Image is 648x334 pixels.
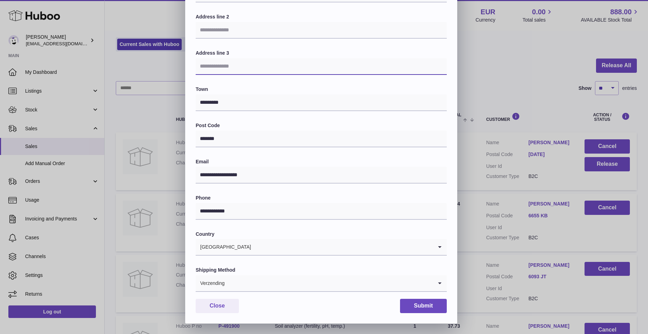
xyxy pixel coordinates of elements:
label: Email [196,158,447,165]
button: Close [196,299,239,313]
div: Search for option [196,275,447,292]
label: Country [196,231,447,238]
span: [GEOGRAPHIC_DATA] [196,239,251,255]
input: Search for option [225,275,433,291]
label: Post Code [196,122,447,129]
label: Address line 2 [196,14,447,20]
input: Search for option [251,239,433,255]
span: Verzending [196,275,225,291]
div: Search for option [196,239,447,256]
label: Address line 3 [196,50,447,56]
button: Submit [400,299,447,313]
label: Phone [196,195,447,201]
label: Shipping Method [196,267,447,273]
label: Town [196,86,447,93]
